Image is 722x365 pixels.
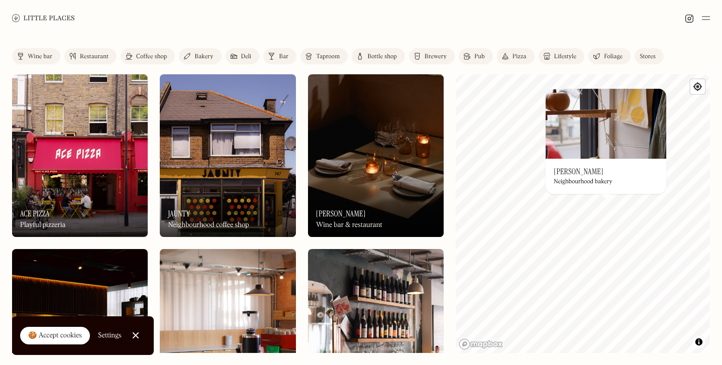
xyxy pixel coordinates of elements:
div: Wine bar [28,54,52,60]
div: Foliage [604,54,623,60]
div: Settings [98,332,122,339]
button: Toggle attribution [693,336,705,348]
a: Bakery [179,48,221,64]
h3: Ace Pizza [20,209,50,218]
a: Lifestyle [539,48,584,64]
div: Restaurant [80,54,109,60]
div: Bakery [194,54,213,60]
h3: [PERSON_NAME] [316,209,366,218]
a: Mapbox homepage [459,338,503,350]
a: JauntyJauntyJauntyNeighbourhood coffee shop [160,74,295,237]
a: Bar [263,48,296,64]
button: Find my location [690,79,705,94]
img: Ace Pizza [12,74,148,237]
div: Bottle shop [367,54,397,60]
a: Settings [98,324,122,347]
img: Quince Bakery [546,88,666,159]
a: Taproom [300,48,348,64]
div: Taproom [316,54,340,60]
a: Foliage [588,48,631,64]
a: Brewery [409,48,455,64]
div: Wine bar & restaurant [316,221,382,229]
div: 🍪 Accept cookies [28,331,82,341]
img: Jaunty [160,74,295,237]
a: Wine bar [12,48,60,64]
a: LunaLuna[PERSON_NAME]Wine bar & restaurant [308,74,444,237]
a: Bottle shop [352,48,405,64]
a: Coffee shop [121,48,175,64]
a: 🍪 Accept cookies [20,327,90,345]
a: Ace PizzaAce PizzaAce PizzaPlayful pizzeria [12,74,148,237]
a: Stores [635,48,664,64]
a: Restaurant [64,48,117,64]
span: Toggle attribution [696,336,702,347]
div: Stores [640,54,656,60]
div: Neighbourhood coffee shop [168,221,249,229]
div: Bar [279,54,288,60]
a: Pizza [497,48,535,64]
div: Deli [241,54,252,60]
div: Pub [474,54,485,60]
div: Close Cookie Popup [135,335,136,336]
a: Quince BakeryQuince Bakery[PERSON_NAME]Neighbourhood bakery [546,88,666,194]
img: Luna [308,74,444,237]
h3: [PERSON_NAME] [554,167,603,176]
h3: Jaunty [168,209,190,218]
a: Pub [459,48,493,64]
div: Coffee shop [136,54,167,60]
canvas: Map [456,74,710,353]
div: Pizza [512,54,527,60]
div: Neighbourhood bakery [554,179,612,186]
div: Lifestyle [554,54,576,60]
a: Deli [226,48,260,64]
div: Brewery [425,54,447,60]
div: Playful pizzeria [20,221,66,229]
a: Close Cookie Popup [126,325,146,345]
